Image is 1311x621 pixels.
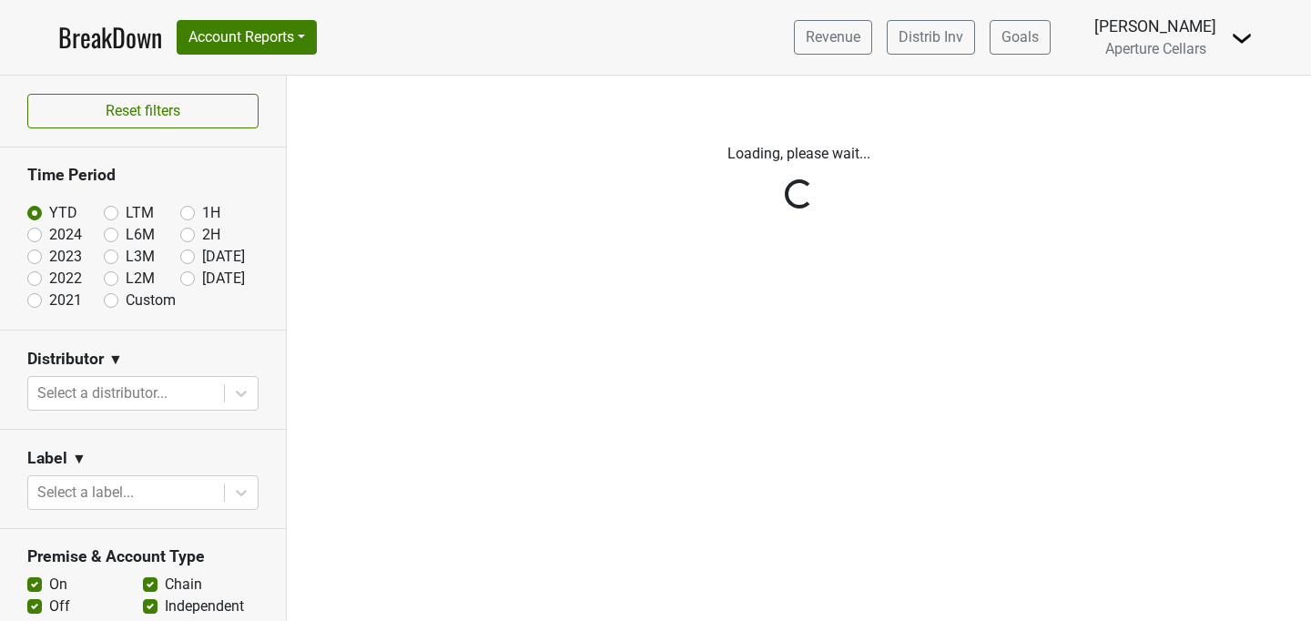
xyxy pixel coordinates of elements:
img: Dropdown Menu [1231,27,1253,49]
p: Loading, please wait... [300,143,1297,165]
span: Aperture Cellars [1105,40,1206,57]
button: Account Reports [177,20,317,55]
div: [PERSON_NAME] [1094,15,1216,38]
a: Goals [990,20,1051,55]
a: Distrib Inv [887,20,975,55]
a: Revenue [794,20,872,55]
a: BreakDown [58,18,162,56]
